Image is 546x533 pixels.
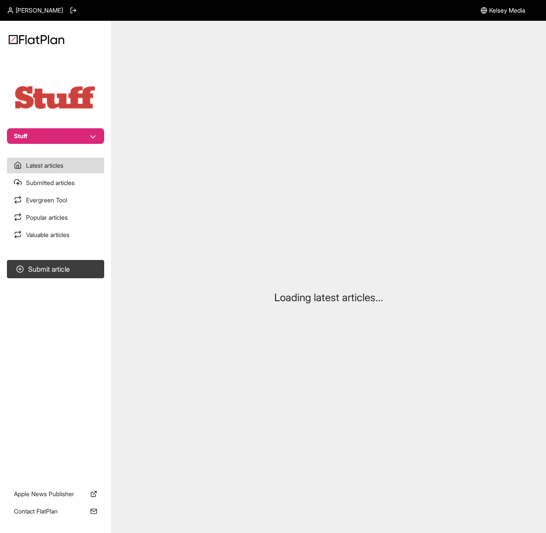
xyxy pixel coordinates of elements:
a: Apple News Publisher [7,486,104,502]
button: Stuff [7,128,104,144]
a: Latest articles [7,158,104,173]
span: [PERSON_NAME] [16,6,63,15]
button: Submit article [7,260,104,278]
img: Publication Logo [12,84,99,111]
a: Evergreen Tool [7,192,104,208]
img: Logo [9,35,64,44]
span: Kelsey Media [489,6,525,15]
a: Popular articles [7,210,104,225]
a: [PERSON_NAME] [7,6,63,15]
p: Loading latest articles... [274,291,383,305]
a: Valuable articles [7,227,104,243]
a: Submitted articles [7,175,104,191]
a: Contact FlatPlan [7,504,104,519]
